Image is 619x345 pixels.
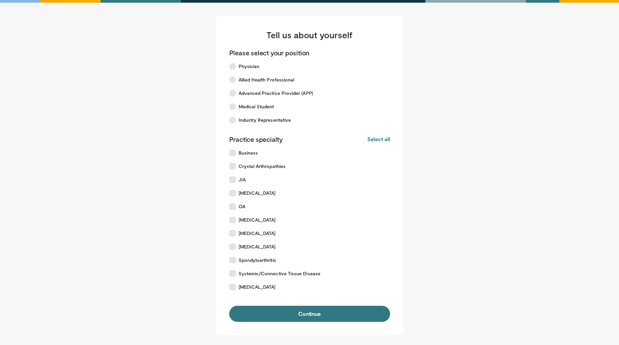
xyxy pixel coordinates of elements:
h3: Tell us about yourself [229,30,390,40]
p: Practice specialty [229,135,283,143]
span: [MEDICAL_DATA] [239,190,276,196]
span: Physician [239,63,260,70]
span: Crystal Arthropathies [239,163,286,170]
button: Select all [367,135,390,143]
span: [MEDICAL_DATA] [239,284,276,290]
span: JIA [239,176,246,183]
button: Continue [229,306,390,322]
span: Allied Health Professional [239,76,295,83]
span: Industry Representative [239,117,291,123]
span: Systemic/Connective Tissue Disease [239,270,320,277]
span: Advanced Practice Provider (APP) [239,90,313,97]
span: OA [239,203,245,210]
span: [MEDICAL_DATA] [239,230,276,237]
span: Spondyloarthritis [239,257,276,264]
span: [MEDICAL_DATA] [239,217,276,223]
p: Please select your position [229,48,310,57]
span: Medical Student [239,103,274,110]
span: [MEDICAL_DATA] [239,243,276,250]
span: Business [239,150,258,156]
